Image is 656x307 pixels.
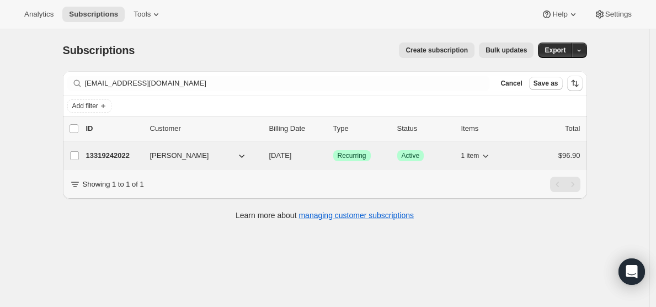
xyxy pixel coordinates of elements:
[86,148,580,163] div: 13319242022[PERSON_NAME][DATE]SuccessRecurringSuccessActive1 item$96.90
[86,123,580,134] div: IDCustomerBilling DateTypeStatusItemsTotal
[18,7,60,22] button: Analytics
[461,151,479,160] span: 1 item
[618,258,645,285] div: Open Intercom Messenger
[298,211,414,220] a: managing customer subscriptions
[72,102,98,110] span: Add filter
[461,148,492,163] button: 1 item
[150,150,209,161] span: [PERSON_NAME]
[500,79,522,88] span: Cancel
[269,151,292,160] span: [DATE]
[69,10,118,19] span: Subscriptions
[63,44,135,56] span: Subscriptions
[550,177,580,192] nav: Pagination
[534,79,558,88] span: Save as
[588,7,638,22] button: Settings
[62,7,125,22] button: Subscriptions
[567,76,583,91] button: Sort the results
[496,77,526,90] button: Cancel
[461,123,516,134] div: Items
[399,43,474,58] button: Create subscription
[538,43,572,58] button: Export
[83,179,144,190] p: Showing 1 to 1 of 1
[479,43,534,58] button: Bulk updates
[565,123,580,134] p: Total
[236,210,414,221] p: Learn more about
[558,151,580,160] span: $96.90
[333,123,388,134] div: Type
[402,151,420,160] span: Active
[605,10,632,19] span: Settings
[269,123,324,134] p: Billing Date
[535,7,585,22] button: Help
[545,46,566,55] span: Export
[85,76,490,91] input: Filter subscribers
[127,7,168,22] button: Tools
[134,10,151,19] span: Tools
[397,123,452,134] p: Status
[143,147,254,165] button: [PERSON_NAME]
[86,123,141,134] p: ID
[150,123,260,134] p: Customer
[67,99,111,113] button: Add filter
[406,46,468,55] span: Create subscription
[486,46,527,55] span: Bulk updates
[552,10,567,19] span: Help
[86,150,141,161] p: 13319242022
[24,10,54,19] span: Analytics
[338,151,366,160] span: Recurring
[529,77,563,90] button: Save as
